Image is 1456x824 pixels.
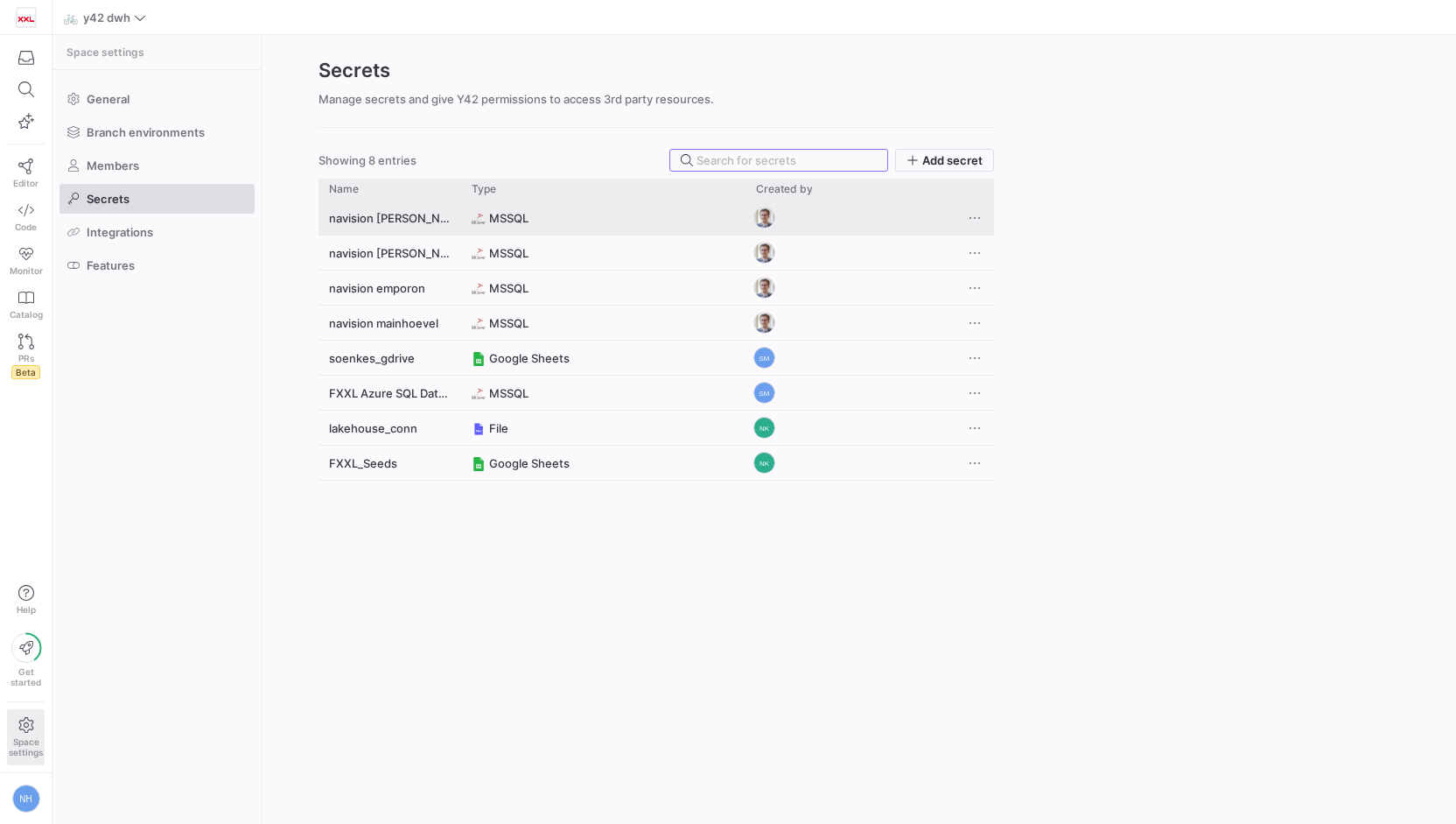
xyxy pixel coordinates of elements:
[10,666,41,687] span: Get started
[318,306,994,341] div: Press SPACE to select this row.
[7,577,45,623] button: Help
[753,312,775,334] img: https://lh3.googleusercontent.com/a-/AOh14GhUAMGwNdbEnQdmCsDO9bE6aGCCXYP6qm7UUmBm=s96-c
[7,780,45,817] button: NH
[489,447,570,481] span: Google Sheets
[472,248,486,259] img: undefined
[318,376,994,411] div: Press SPACE to select this row.
[318,153,416,167] div: Showing 8 entries
[318,376,461,410] div: FXXL Azure SQL Database D365 consolidated
[318,201,994,236] div: Press SPACE to select this row.
[87,258,135,272] span: Features
[318,56,994,85] h2: Secrets
[318,411,461,445] div: lakehouse_conn
[489,412,508,446] span: File
[10,265,43,276] span: Monitor
[9,736,43,757] span: Space settings
[753,417,775,439] div: NK
[318,341,994,376] div: Press SPACE to select this row.
[318,201,461,235] div: navision [PERSON_NAME]
[17,9,35,26] img: https://storage.googleapis.com/y42-prod-data-exchange/images/oGOSqxDdlQtxIPYJfiHrUWhjI5fT83rRj0ID...
[753,382,775,404] div: SM
[59,250,255,280] a: Features
[7,709,45,765] a: Spacesettings
[753,207,775,229] img: https://lh3.googleusercontent.com/a-/AOh14GhUAMGwNdbEnQdmCsDO9bE6aGCCXYP6qm7UUmBm=s96-c
[10,309,43,320] span: Catalog
[472,352,486,366] img: undefined
[472,388,486,399] img: undefined
[472,213,486,224] img: undefined
[7,626,45,694] button: Getstarted
[87,125,205,139] span: Branch environments
[7,327,45,386] a: PRsBeta
[7,195,45,239] a: Code
[7,3,45,32] a: https://storage.googleapis.com/y42-prod-data-exchange/images/oGOSqxDdlQtxIPYJfiHrUWhjI5fT83rRj0ID...
[489,306,528,341] span: MSSQL
[318,236,461,270] div: navision [PERSON_NAME]
[489,271,528,306] span: MSSQL
[318,341,461,375] div: soenkes_gdrive
[318,446,994,481] div: Press SPACE to select this row.
[59,117,255,147] a: Branch environments
[64,11,76,24] span: 🚲
[59,84,255,114] a: General
[753,242,775,264] img: https://lh3.googleusercontent.com/a-/AOh14GhUAMGwNdbEnQdmCsDO9bE6aGCCXYP6qm7UUmBm=s96-c
[318,446,461,480] div: FXXL_Seeds
[318,271,994,306] div: Press SPACE to select this row.
[489,377,528,411] span: MSSQL
[318,236,994,271] div: Press SPACE to select this row.
[696,153,877,167] input: Search for secrets
[87,158,139,173] span: Members
[318,92,994,106] div: Manage secrets and give Y42 permissions to access 3rd party resources.
[59,151,255,180] a: Members
[7,239,45,283] a: Monitor
[318,271,461,305] div: navision emporon
[66,46,144,59] span: Space settings
[59,6,150,29] button: 🚲y42 dwh
[87,192,129,206] span: Secrets
[756,183,813,195] span: Created by
[318,411,994,446] div: Press SPACE to select this row.
[753,452,775,474] div: NK
[472,422,486,436] img: undefined
[753,277,775,299] img: https://lh3.googleusercontent.com/a-/AOh14GhUAMGwNdbEnQdmCsDO9bE6aGCCXYP6qm7UUmBm=s96-c
[472,457,486,471] img: undefined
[12,785,40,813] div: NH
[489,201,528,236] span: MSSQL
[7,151,45,195] a: Editor
[87,92,129,106] span: General
[13,178,38,188] span: Editor
[18,353,34,363] span: PRs
[83,11,130,25] span: y42 dwh
[15,222,37,232] span: Code
[318,306,461,340] div: navision mainhoevel
[489,342,570,376] span: Google Sheets
[753,347,775,369] div: SM
[7,283,45,327] a: Catalog
[11,365,40,379] span: Beta
[472,283,486,294] img: undefined
[15,604,37,615] span: Help
[59,217,255,247] a: Integrations
[472,318,486,329] img: undefined
[489,236,528,271] span: MSSQL
[59,184,255,214] a: Secrets
[87,225,153,239] span: Integrations
[895,149,994,172] button: Add secret
[472,183,496,195] span: Type
[329,183,359,195] span: Name
[922,153,983,167] span: Add secret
